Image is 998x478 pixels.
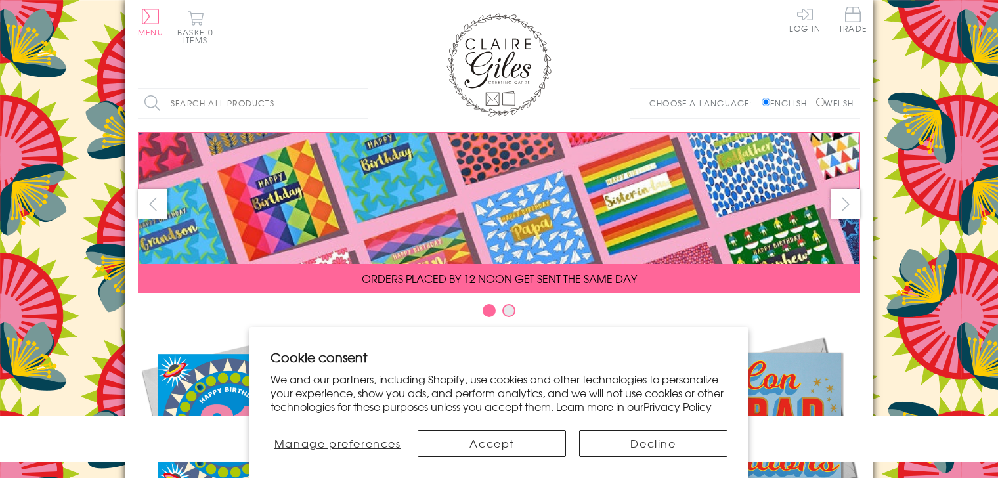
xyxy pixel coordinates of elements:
label: Welsh [816,97,854,109]
span: Menu [138,26,163,38]
h2: Cookie consent [271,348,727,366]
p: We and our partners, including Shopify, use cookies and other technologies to personalize your ex... [271,372,727,413]
a: Log In [789,7,821,32]
a: Trade [839,7,867,35]
span: Trade [839,7,867,32]
span: Manage preferences [274,435,401,451]
button: Accept [418,430,566,457]
button: prev [138,189,167,219]
a: Privacy Policy [643,399,712,414]
button: Carousel Page 1 (Current Slide) [483,304,496,317]
label: English [762,97,814,109]
input: Search [355,89,368,118]
button: Carousel Page 2 [502,304,515,317]
button: Basket0 items [177,11,213,44]
button: Menu [138,9,163,36]
input: English [762,98,770,106]
img: Claire Giles Greetings Cards [446,13,552,117]
button: Manage preferences [271,430,404,457]
p: Choose a language: [649,97,759,109]
div: Carousel Pagination [138,303,860,324]
button: Decline [579,430,727,457]
span: 0 items [183,26,213,46]
input: Search all products [138,89,368,118]
button: next [831,189,860,219]
input: Welsh [816,98,825,106]
span: ORDERS PLACED BY 12 NOON GET SENT THE SAME DAY [362,271,637,286]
